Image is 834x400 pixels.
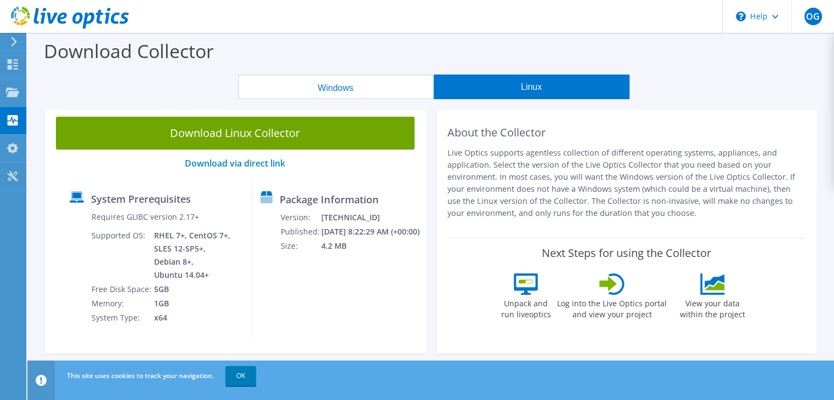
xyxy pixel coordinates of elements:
[447,126,806,139] h2: About the Collector
[44,38,214,64] label: Download Collector
[91,311,154,325] td: System Type:
[542,247,711,260] label: Next Steps for using the Collector
[557,295,667,320] label: Log into the Live Optics portal and view your project
[501,295,551,320] label: Unpack and run liveoptics
[321,239,421,253] td: 4.2 MB
[91,296,154,311] td: Memory:
[91,228,154,282] td: Supported OS:
[92,212,199,222] label: Requires GLIBC version 2.17+
[804,8,822,25] span: OG
[280,239,320,253] td: Size:
[91,193,191,204] label: System Prerequisites
[280,210,320,225] td: Version:
[154,228,232,282] td: RHEL 7+, CentOS 7+, SLES 12-SP5+, Debian 8+, Ubuntu 14.04+
[321,210,421,225] td: [TECHNICAL_ID]
[154,282,232,296] td: 5GB
[154,296,232,311] td: 1GB
[434,75,629,99] button: Linux
[154,311,232,325] td: x64
[736,12,746,21] svg: \n
[91,282,154,296] td: Free Disk Space:
[225,366,256,386] a: OK
[447,147,806,219] p: Live Optics supports agentless collection of different operating systems, appliances, and applica...
[280,194,378,205] label: Package Information
[56,117,415,150] a: Download Linux Collector
[673,295,752,320] label: View your data within the project
[280,225,320,239] td: Published:
[67,371,214,380] span: This site uses cookies to track your navigation.
[321,225,421,239] td: [DATE] 8:22:29 AM (+00:00)
[185,157,285,169] a: Download via direct link
[238,75,434,99] button: Windows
